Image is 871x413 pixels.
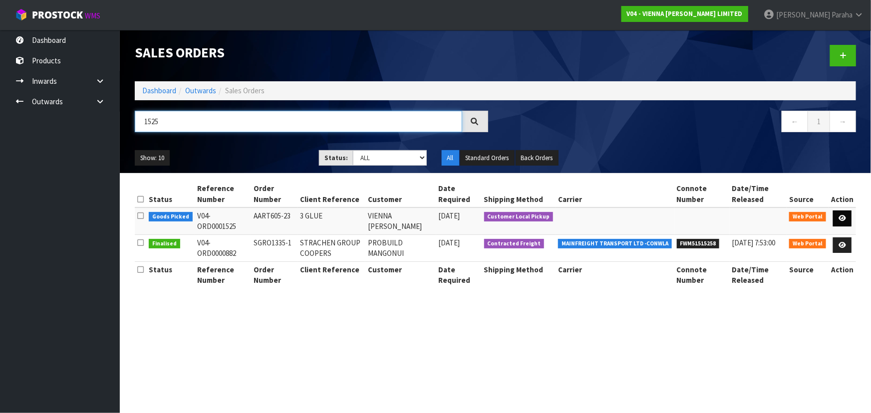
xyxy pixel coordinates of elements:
[556,181,674,207] th: Carrier
[782,111,808,132] a: ←
[149,212,193,222] span: Goods Picked
[297,181,365,207] th: Client Reference
[832,10,853,19] span: Paraha
[32,8,83,21] span: ProStock
[808,111,830,132] a: 1
[789,212,826,222] span: Web Portal
[195,207,252,234] td: V04-ORD0001525
[251,207,297,234] td: AART605-23
[324,154,348,162] strong: Status:
[787,261,829,288] th: Source
[829,181,856,207] th: Action
[365,207,436,234] td: VIENNA [PERSON_NAME]
[365,234,436,261] td: PROBUILD MANGONUI
[516,150,559,166] button: Back Orders
[135,150,170,166] button: Show: 10
[732,238,776,247] span: [DATE] 7:53:00
[482,181,556,207] th: Shipping Method
[142,86,176,95] a: Dashboard
[830,111,856,132] a: →
[503,111,857,135] nav: Page navigation
[297,207,365,234] td: 3 GLUE
[460,150,515,166] button: Standard Orders
[195,234,252,261] td: V04-ORD0000882
[149,239,180,249] span: Finalised
[15,8,27,21] img: cube-alt.png
[621,6,748,22] a: V04 - VIENNA [PERSON_NAME] LIMITED
[730,261,787,288] th: Date/Time Released
[251,261,297,288] th: Order Number
[829,261,856,288] th: Action
[297,261,365,288] th: Client Reference
[789,239,826,249] span: Web Portal
[484,212,554,222] span: Customer Local Pickup
[135,45,488,60] h1: Sales Orders
[439,211,460,220] span: [DATE]
[787,181,829,207] th: Source
[674,181,730,207] th: Connote Number
[251,234,297,261] td: SGRO1335-1
[185,86,216,95] a: Outwards
[484,239,545,249] span: Contracted Freight
[627,9,743,18] strong: V04 - VIENNA [PERSON_NAME] LIMITED
[677,239,720,249] span: FWM51515258
[556,261,674,288] th: Carrier
[135,111,462,132] input: Search sales orders
[436,261,482,288] th: Date Required
[674,261,730,288] th: Connote Number
[225,86,265,95] span: Sales Orders
[195,181,252,207] th: Reference Number
[146,261,195,288] th: Status
[442,150,459,166] button: All
[436,181,482,207] th: Date Required
[365,261,436,288] th: Customer
[85,11,100,20] small: WMS
[365,181,436,207] th: Customer
[297,234,365,261] td: STRACHEN GROUP COOPERS
[730,181,787,207] th: Date/Time Released
[251,181,297,207] th: Order Number
[776,10,830,19] span: [PERSON_NAME]
[482,261,556,288] th: Shipping Method
[439,238,460,247] span: [DATE]
[195,261,252,288] th: Reference Number
[146,181,195,207] th: Status
[558,239,672,249] span: MAINFREIGHT TRANSPORT LTD -CONWLA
